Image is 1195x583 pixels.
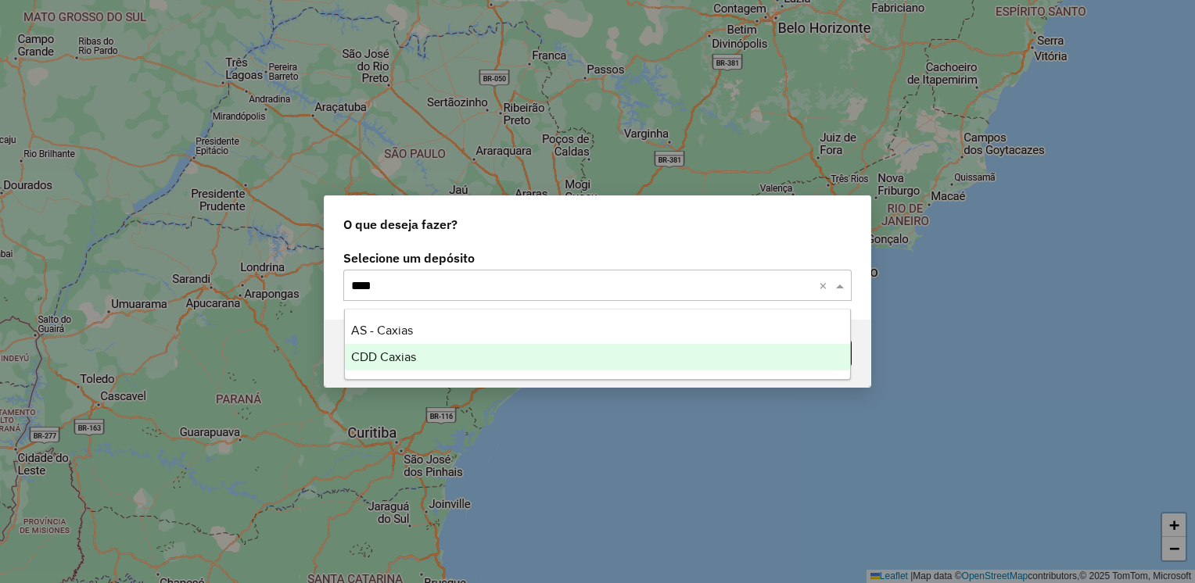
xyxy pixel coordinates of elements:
span: Clear all [819,276,832,295]
span: AS - Caxias [351,324,413,337]
span: CDD Caxias [351,350,416,363]
label: Selecione um depósito [343,249,852,267]
span: O que deseja fazer? [343,215,458,234]
ng-dropdown-panel: Options list [344,309,852,380]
